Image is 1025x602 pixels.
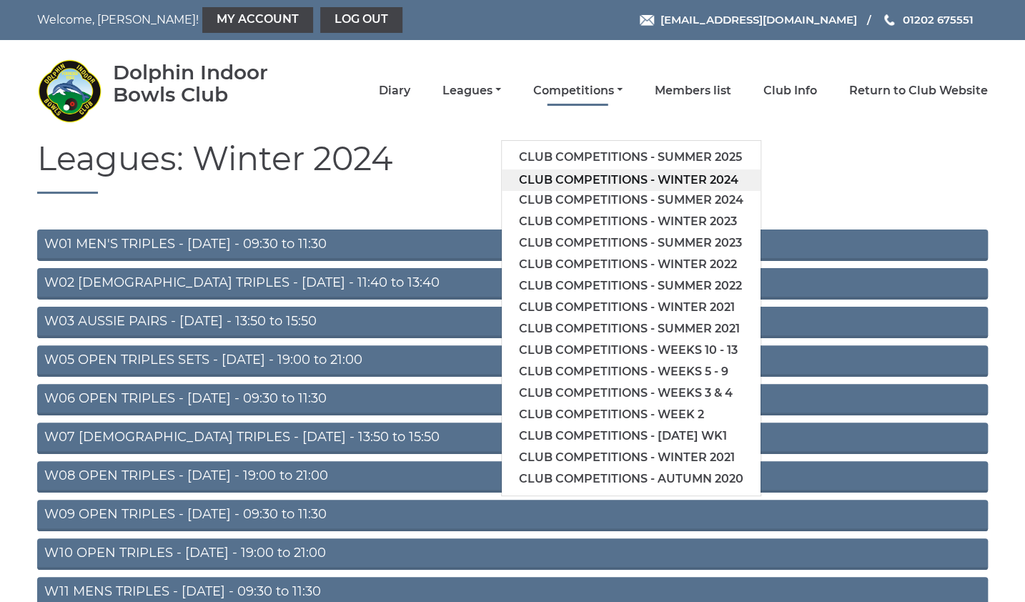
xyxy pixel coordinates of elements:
a: Return to Club Website [849,83,988,99]
div: Dolphin Indoor Bowls Club [113,61,310,106]
a: W09 OPEN TRIPLES - [DATE] - 09:30 to 11:30 [37,500,988,531]
img: Phone us [884,14,894,26]
a: Club competitions - Summer 2023 [502,232,761,254]
ul: Competitions [501,140,761,496]
span: [EMAIL_ADDRESS][DOMAIN_NAME] [660,13,857,26]
a: Club competitions - Winter 2023 [502,211,761,232]
a: Members list [655,83,731,99]
a: Club competitions - Weeks 10 - 13 [502,340,761,361]
a: Club competitions - Winter 2021 [502,447,761,468]
a: W07 [DEMOGRAPHIC_DATA] TRIPLES - [DATE] - 13:50 to 15:50 [37,423,988,454]
a: Diary [379,83,410,99]
a: My Account [202,7,313,33]
a: Phone us 01202 675551 [882,11,974,28]
a: W06 OPEN TRIPLES - [DATE] - 09:30 to 11:30 [37,384,988,415]
a: Club competitions - Week 2 [502,404,761,425]
a: Club competitions - Weeks 5 - 9 [502,361,761,383]
a: Club competitions - Summer 2025 [502,147,761,168]
a: Club competitions - Summer 2022 [502,275,761,297]
a: Log out [320,7,402,33]
a: Club competitions - Weeks 3 & 4 [502,383,761,404]
a: Club competitions - Autumn 2020 [502,468,761,490]
h1: Leagues: Winter 2024 [37,141,988,194]
a: Leagues [442,83,501,99]
a: Club competitions - Winter 2024 [502,169,761,191]
img: Dolphin Indoor Bowls Club [37,59,101,123]
a: W10 OPEN TRIPLES - [DATE] - 19:00 to 21:00 [37,538,988,570]
a: W03 AUSSIE PAIRS - [DATE] - 13:50 to 15:50 [37,307,988,338]
a: Club Info [763,83,817,99]
a: Club competitions - [DATE] wk1 [502,425,761,447]
img: Email [640,15,654,26]
a: W02 [DEMOGRAPHIC_DATA] TRIPLES - [DATE] - 11:40 to 13:40 [37,268,988,300]
a: Club competitions - Winter 2021 [502,297,761,318]
a: Competitions [533,83,623,99]
a: Club competitions - Winter 2022 [502,254,761,275]
span: 01202 675551 [903,13,974,26]
a: Club competitions - Summer 2024 [502,189,761,211]
nav: Welcome, [PERSON_NAME]! [37,7,421,33]
a: W05 OPEN TRIPLES SETS - [DATE] - 19:00 to 21:00 [37,345,988,377]
a: W01 MEN'S TRIPLES - [DATE] - 09:30 to 11:30 [37,230,988,261]
a: Club competitions - Summer 2021 [502,318,761,340]
a: W08 OPEN TRIPLES - [DATE] - 19:00 to 21:00 [37,461,988,493]
a: Email [EMAIL_ADDRESS][DOMAIN_NAME] [640,11,857,28]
